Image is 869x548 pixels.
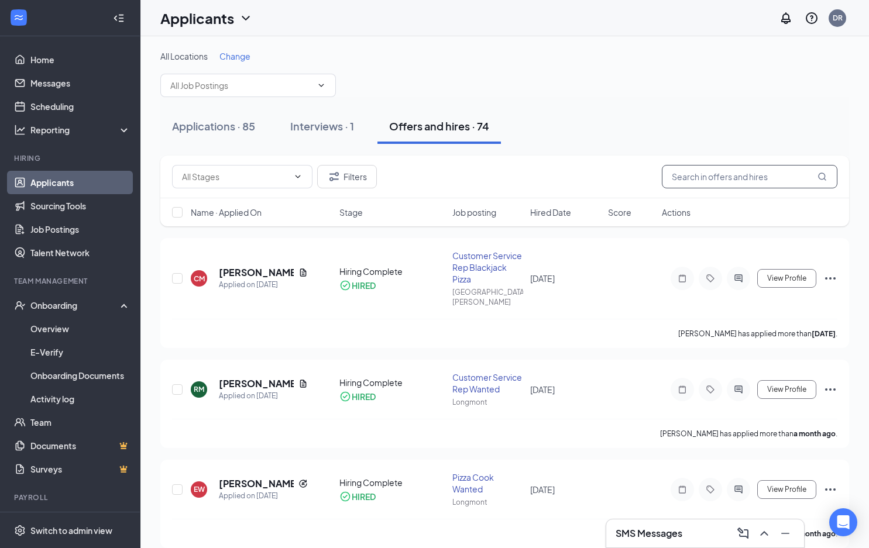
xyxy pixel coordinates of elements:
svg: Settings [14,525,26,536]
div: HIRED [352,491,376,502]
span: [DATE] [530,384,555,395]
a: Overview [30,317,130,340]
span: Job posting [452,206,496,218]
a: Home [30,48,130,71]
svg: Minimize [778,526,792,540]
svg: QuestionInfo [805,11,819,25]
b: a month ago [794,429,836,438]
div: Hiring [14,153,128,163]
button: Filter Filters [317,165,377,188]
div: HIRED [352,391,376,402]
button: ComposeMessage [734,524,753,543]
div: RM [194,384,204,394]
div: Team Management [14,276,128,286]
span: [DATE] [530,273,555,284]
div: DR [833,13,843,23]
h5: [PERSON_NAME] [219,477,294,490]
h1: Applicants [160,8,234,28]
div: Interviews · 1 [290,119,354,133]
span: All Locations [160,51,208,61]
div: Payroll [14,492,128,502]
a: Scheduling [30,95,130,118]
button: ChevronUp [755,524,774,543]
svg: Note [675,274,689,283]
svg: Notifications [779,11,793,25]
button: Minimize [776,524,795,543]
b: a month ago [794,529,836,538]
a: PayrollCrown [30,510,130,533]
span: [DATE] [530,484,555,495]
svg: ActiveChat [731,385,746,394]
svg: UserCheck [14,299,26,311]
div: Applied on [DATE] [219,279,308,291]
a: Activity log [30,387,130,411]
svg: Reapply [298,479,308,488]
div: Customer Service Rep Wanted [452,371,523,395]
span: Name · Applied On [191,206,262,218]
a: Messages [30,71,130,95]
svg: Ellipses [823,382,837,397]
div: Reporting [30,124,131,136]
svg: Tag [703,385,717,394]
svg: CheckmarkCircle [339,280,351,291]
div: Applied on [DATE] [219,390,308,402]
div: Customer Service Rep Blackjack Pizza [452,250,523,285]
button: View Profile [757,269,816,288]
svg: ActiveChat [731,274,746,283]
div: Pizza Cook Wanted [452,471,523,495]
svg: Document [298,379,308,388]
div: Applied on [DATE] [219,490,308,502]
div: HIRED [352,280,376,291]
input: All Job Postings [170,79,312,92]
div: EW [194,484,205,494]
svg: Collapse [113,12,125,24]
p: [PERSON_NAME] has applied more than . [678,329,837,339]
button: View Profile [757,480,816,499]
a: E-Verify [30,340,130,364]
div: [GEOGRAPHIC_DATA][PERSON_NAME] [452,287,523,307]
svg: Note [675,485,689,494]
a: Onboarding Documents [30,364,130,387]
svg: WorkstreamLogo [13,12,25,23]
div: Switch to admin view [30,525,112,536]
input: Search in offers and hires [662,165,837,188]
span: Score [608,206,631,218]
p: [PERSON_NAME] has applied more than . [660,429,837,439]
svg: Note [675,385,689,394]
svg: Filter [327,170,341,184]
a: Talent Network [30,241,130,264]
svg: MagnifyingGlass [818,172,827,181]
div: CM [194,274,205,284]
span: Actions [662,206,691,218]
svg: Analysis [14,124,26,136]
a: Sourcing Tools [30,194,130,218]
a: SurveysCrown [30,457,130,481]
a: Team [30,411,130,434]
a: DocumentsCrown [30,434,130,457]
div: Hiring Complete [339,477,445,488]
svg: ChevronUp [757,526,771,540]
span: Change [219,51,250,61]
svg: Tag [703,274,717,283]
span: Hired Date [530,206,571,218]
svg: ChevronDown [317,81,326,90]
div: Open Intercom Messenger [829,508,857,536]
svg: CheckmarkCircle [339,391,351,402]
div: Hiring Complete [339,377,445,388]
div: Offers and hires · 74 [389,119,489,133]
div: Longmont [452,397,523,407]
svg: Ellipses [823,482,837,497]
span: Stage [339,206,363,218]
b: [DATE] [812,329,836,338]
svg: Document [298,268,308,277]
button: View Profile [757,380,816,399]
a: Job Postings [30,218,130,241]
svg: CheckmarkCircle [339,491,351,502]
div: Applications · 85 [172,119,255,133]
span: View Profile [767,274,806,282]
svg: ChevronDown [293,172,303,181]
a: Applicants [30,171,130,194]
h5: [PERSON_NAME] [219,266,294,279]
svg: Tag [703,485,717,494]
svg: ActiveChat [731,485,746,494]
